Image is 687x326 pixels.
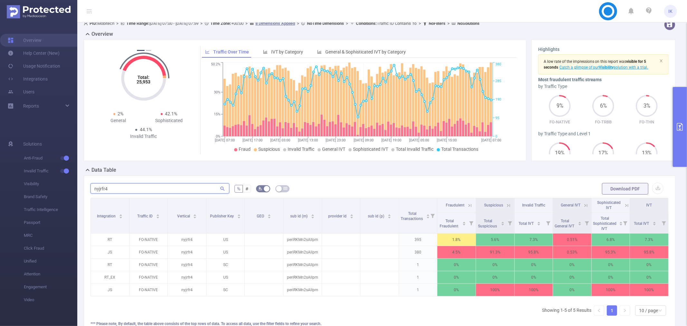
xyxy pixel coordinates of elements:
[501,223,504,225] i: icon: caret-down
[639,306,658,315] div: 10 / page
[597,309,601,312] i: icon: left
[129,259,168,271] p: FO-NATIVE
[24,190,77,203] span: Brand Safety
[206,234,245,246] p: US
[553,234,591,246] p: 0.51%
[457,21,480,26] b: No Solutions
[271,49,303,54] span: IVT by Category
[428,198,437,233] i: Filter menu
[263,50,268,54] i: icon: bar-chart
[669,5,673,18] span: IK
[239,147,251,152] span: Fraud
[659,213,668,233] i: Filter menu
[653,223,656,225] i: icon: caret-down
[619,221,623,223] i: icon: caret-up
[515,259,553,271] p: 0%
[213,49,249,54] span: Traffic Over Time
[578,223,581,225] i: icon: caret-down
[353,147,388,152] span: Sophisticated IVT
[144,117,194,124] div: Sophisticated
[381,138,401,142] tspan: [DATE] 19:00
[522,203,545,207] span: Invalid Traffic
[592,246,630,258] p: 95.3%
[328,214,348,218] span: provider id
[215,138,235,142] tspan: [DATE] 07:00
[8,72,48,85] a: Integrations
[597,200,621,210] span: Sophisticated IVT
[592,259,630,271] p: 0%
[283,234,322,246] p: periRKMn2sAllpm
[462,221,466,223] i: icon: caret-up
[326,138,346,142] tspan: [DATE] 23:00
[283,271,322,283] p: periRKMn2sAllpm
[24,152,77,165] span: Anti-Fraud
[592,151,614,156] span: 17%
[267,213,271,217] div: Sort
[24,281,77,293] span: Engagement
[602,183,648,195] button: Download PDF
[429,21,445,26] b: No Filters
[553,259,591,271] p: 0%
[658,309,662,313] i: icon: down
[537,223,540,225] i: icon: caret-down
[437,246,476,258] p: 4.5%
[437,138,457,142] tspan: [DATE] 15:00
[417,21,423,26] span: >
[146,50,151,51] button: 2
[156,216,159,218] i: icon: caret-down
[119,216,123,218] i: icon: caret-down
[23,103,39,109] span: Reports
[592,271,630,283] p: 0%
[495,134,497,139] tspan: 0
[165,111,177,116] span: 42.1%
[621,213,630,233] i: Filter menu
[119,133,169,140] div: Invalid Traffic
[24,293,77,306] span: Video
[356,21,417,26] span: Traffic ID Contains 'fo'
[8,47,60,60] a: Help Center (New)
[495,62,501,67] tspan: 380
[193,213,197,217] div: Sort
[206,284,245,296] p: SC
[630,284,668,296] p: 100%
[549,151,571,156] span: 19%
[495,79,501,83] tspan: 285
[168,234,206,246] p: nyjrfr4
[549,103,571,109] span: 9%
[23,138,42,150] span: Solutions
[8,60,60,72] a: Usage Notification
[156,213,160,217] div: Sort
[24,229,77,242] span: MRC
[8,34,42,47] a: Overview
[114,21,120,26] span: >
[307,21,344,26] b: No Time Dimensions
[619,223,623,225] i: icon: caret-down
[553,246,591,258] p: 0.53%
[515,246,553,258] p: 95.8%
[168,259,206,271] p: nyjrfr4
[138,75,150,80] tspan: Total:
[634,221,650,226] span: Total IVT
[478,219,498,228] span: Total Suspicious
[168,271,206,283] p: nyjrfr4
[537,221,541,225] div: Sort
[193,216,197,218] i: icon: caret-down
[399,284,437,296] p: 1
[257,214,265,218] span: GEO
[283,187,287,190] i: icon: table
[311,216,315,218] i: icon: caret-down
[97,214,117,218] span: Integration
[594,305,604,316] li: Previous Page
[495,98,501,102] tspan: 190
[91,271,129,283] p: RT_EX
[206,246,245,258] p: US
[446,203,465,207] span: Fraudulent
[237,213,241,217] div: Sort
[295,21,301,26] span: >
[118,111,124,116] span: 2%
[140,127,152,132] span: 44.1%
[538,130,669,137] div: by Traffic Type and Level 1
[476,284,514,296] p: 100%
[255,21,295,26] u: 8 Dimensions Applied
[401,211,424,221] span: Total Transactions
